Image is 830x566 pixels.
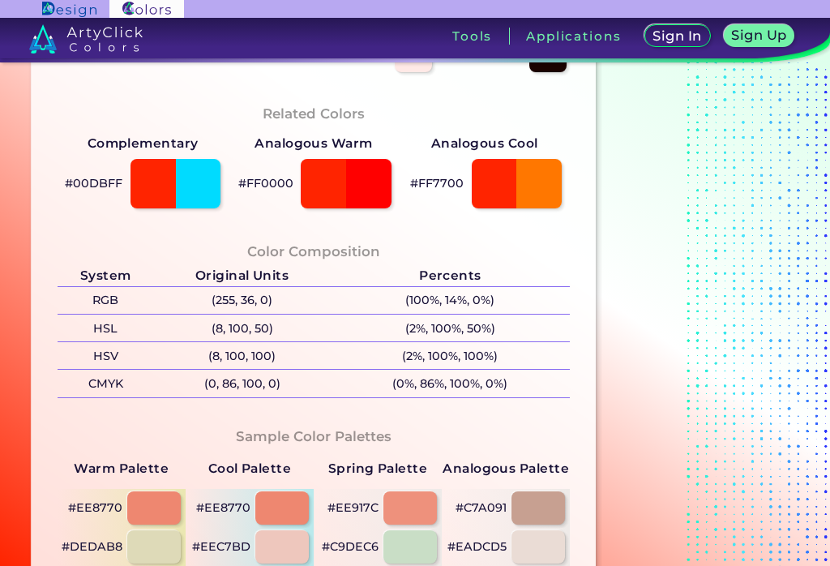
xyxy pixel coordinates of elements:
[331,315,571,341] p: (2%, 100%, 50%)
[42,2,96,17] img: ArtyClick Design logo
[58,265,154,286] h5: System
[443,461,569,476] strong: Analogous Palette
[526,30,621,42] h3: Applications
[331,342,571,369] p: (2%, 100%, 100%)
[68,498,122,517] p: #EE8770
[456,498,507,517] p: #C7A091
[29,24,143,54] img: logo_artyclick_colors_white.svg
[447,537,507,556] p: #EADCD5
[238,174,293,193] p: #FF0000
[58,342,154,369] p: HSV
[153,287,330,314] p: (255, 36, 0)
[452,30,492,42] h3: Tools
[255,133,373,154] strong: Analogous Warm
[65,174,122,193] p: #00DBFF
[74,461,169,476] strong: Warm Palette
[328,461,428,476] strong: Spring Palette
[58,315,154,341] p: HSL
[236,425,391,448] h4: Sample Color Palettes
[655,30,700,42] h5: Sign In
[331,287,571,314] p: (100%, 14%, 0%)
[327,498,379,517] p: #EE917C
[58,370,154,397] p: CMYK
[647,26,708,47] a: Sign In
[263,102,365,126] h4: Related Colors
[726,26,791,47] a: Sign Up
[153,342,330,369] p: (8, 100, 100)
[196,498,250,517] p: #EE8770
[734,29,785,41] h5: Sign Up
[192,537,250,556] p: #EEC7BD
[410,174,464,193] p: #FF7700
[62,537,122,556] p: #DEDAB8
[431,133,538,154] strong: Analogous Cool
[153,315,330,341] p: (8, 100, 50)
[88,133,199,154] strong: Complementary
[153,370,330,397] p: (0, 86, 100, 0)
[153,265,330,286] h5: Original Units
[208,461,292,476] strong: Cool Palette
[331,265,571,286] h5: Percents
[331,370,571,397] p: (0%, 86%, 100%, 0%)
[247,240,380,264] h4: Color Composition
[322,537,379,556] p: #C9DEC6
[58,287,154,314] p: RGB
